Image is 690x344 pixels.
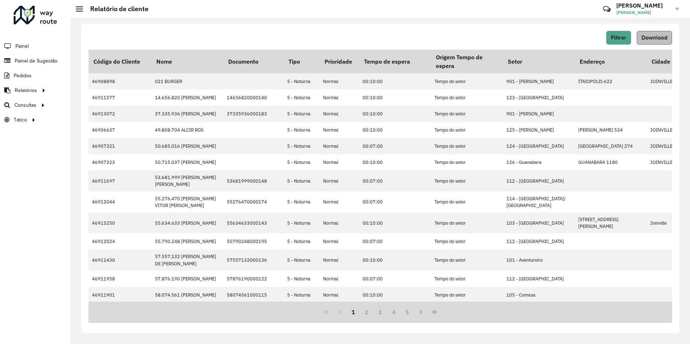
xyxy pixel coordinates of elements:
td: 58074561000115 [223,287,284,303]
td: 00:10:00 [359,73,431,90]
td: 112 - [GEOGRAPHIC_DATA] [503,271,575,287]
td: 00:10:00 [359,212,431,233]
td: 46913072 [88,106,151,122]
td: 00:07:00 [359,271,431,287]
button: Last Page [428,305,441,319]
td: Normal [319,138,359,154]
td: Tempo do setor [431,249,503,270]
h2: Relatório de cliente [83,5,148,13]
td: 00:07:00 [359,170,431,191]
td: 124 - [GEOGRAPHIC_DATA] [503,138,575,154]
th: Prioridade [319,50,359,73]
span: Filtrar [611,35,626,41]
span: [PERSON_NAME] [616,9,670,16]
td: 53.681.999 [PERSON_NAME] [PERSON_NAME] [151,170,223,191]
td: 5 - Noturna [284,249,319,270]
td: Tempo do setor [431,212,503,233]
span: Tático [14,116,27,124]
td: 55.276.470 [PERSON_NAME] VITOR [PERSON_NAME] [151,192,223,212]
span: Consultas [14,101,36,109]
td: 46907323 [88,154,151,170]
td: 37.335.936 [PERSON_NAME] [151,106,223,122]
td: 46911697 [88,170,151,191]
td: 5 - Noturna [284,271,319,287]
td: 112 - [GEOGRAPHIC_DATA] [503,233,575,249]
td: 49.808.704 ALCIR ROS [151,122,223,138]
td: 53681999000148 [223,170,284,191]
td: 57876190000122 [223,271,284,287]
td: [PERSON_NAME] 534 [575,122,647,138]
td: 5 - Noturna [284,192,319,212]
td: Normal [319,90,359,106]
td: 00:07:00 [359,233,431,249]
th: Origem Tempo de espera [431,50,503,73]
th: Nome [151,50,223,73]
th: Código do Cliente [88,50,151,73]
td: 50.685.016 [PERSON_NAME] [151,138,223,154]
th: Tempo de espera [359,50,431,73]
td: 37335936000183 [223,106,284,122]
td: 46911430 [88,249,151,270]
td: 5 - Noturna [284,170,319,191]
td: 5 - Noturna [284,122,319,138]
td: Tempo do setor [431,122,503,138]
td: 50.715.037 [PERSON_NAME] [151,154,223,170]
th: Setor [503,50,575,73]
td: GUANABARA 1180 [575,154,647,170]
td: 114 - [GEOGRAPHIC_DATA]/ [GEOGRAPHIC_DATA] [503,192,575,212]
td: Tempo do setor [431,271,503,287]
span: Pedidos [14,72,32,79]
td: 00:10:00 [359,287,431,303]
td: 46911577 [88,90,151,106]
td: 103 - [GEOGRAPHIC_DATA] [503,212,575,233]
td: 00:07:00 [359,138,431,154]
button: Next Page [414,305,428,319]
button: 4 [387,305,401,319]
td: 101 - Aventureiro [503,249,575,270]
td: Normal [319,249,359,270]
td: Normal [319,233,359,249]
th: Documento [223,50,284,73]
td: 57557132000136 [223,249,284,270]
td: 5 - Noturna [284,154,319,170]
td: Tempo do setor [431,154,503,170]
td: 5 - Noturna [284,73,319,90]
td: 5 - Noturna [284,90,319,106]
td: Tempo do setor [431,170,503,191]
td: 112 - [GEOGRAPHIC_DATA] [503,170,575,191]
td: 901 - [PERSON_NAME] [503,106,575,122]
td: Normal [319,271,359,287]
td: 46906637 [88,122,151,138]
td: 021 BURGER [151,73,223,90]
button: 2 [360,305,373,319]
td: ITAIOPOLIS 622 [575,73,647,90]
td: Tempo do setor [431,233,503,249]
td: 46913250 [88,212,151,233]
td: 5 - Noturna [284,233,319,249]
h3: [PERSON_NAME] [616,2,670,9]
td: 00:10:00 [359,106,431,122]
td: Tempo do setor [431,138,503,154]
td: 5 - Noturna [284,212,319,233]
td: 46911901 [88,287,151,303]
td: 14.656.820 [PERSON_NAME] [151,90,223,106]
a: Contato Rápido [599,1,615,17]
td: 46912044 [88,192,151,212]
td: 126 - Guanabara [503,154,575,170]
td: 5 - Noturna [284,138,319,154]
th: Tipo [284,50,319,73]
td: 123 - [GEOGRAPHIC_DATA] [503,90,575,106]
td: 105 - Comasa [503,287,575,303]
td: Normal [319,212,359,233]
td: 00:07:00 [359,192,431,212]
button: 5 [401,305,414,319]
button: 3 [373,305,387,319]
td: 46908898 [88,73,151,90]
td: 57.557.132 [PERSON_NAME] DE [PERSON_NAME] [151,249,223,270]
td: 46907321 [88,138,151,154]
span: Download [641,35,667,41]
td: Normal [319,287,359,303]
td: 55790248000195 [223,233,284,249]
td: 00:10:00 [359,90,431,106]
td: 901 - [PERSON_NAME] [503,73,575,90]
